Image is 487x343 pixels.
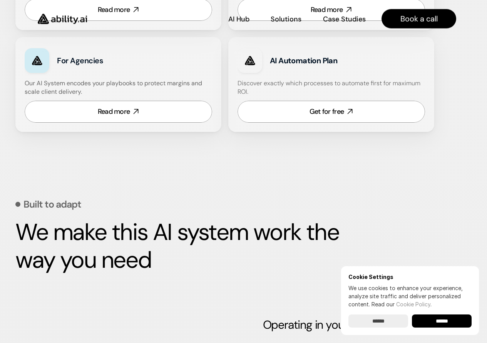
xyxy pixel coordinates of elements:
[271,15,301,24] p: Solutions
[382,9,456,29] a: Book a call
[98,107,130,117] div: Read more
[263,317,457,333] h3: Operating in your environment
[15,217,344,275] strong: We make this AI system work the way you need
[228,15,249,24] p: AI Hub
[323,15,366,24] p: Case Studies
[238,101,425,123] a: Get for free
[310,107,344,117] div: Get for free
[400,14,438,24] p: Book a call
[372,301,432,308] span: Read our .
[23,199,81,209] p: Built to adapt
[348,274,472,280] h6: Cookie Settings
[271,12,301,25] a: Solutions
[25,79,212,96] h4: Our AI System encodes your playbooks to protect margins and scale client delivery.
[57,55,162,66] h3: For Agencies
[396,301,430,308] a: Cookie Policy
[348,284,472,308] p: We use cookies to enhance your experience, analyze site traffic and deliver personalized content.
[25,101,212,123] a: Read more
[323,12,366,25] a: Case Studies
[98,9,456,29] nav: Main navigation
[270,56,337,66] strong: AI Automation Plan
[228,12,249,25] a: AI Hub
[238,79,425,96] h4: Discover exactly which processes to automate first for maximum ROI.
